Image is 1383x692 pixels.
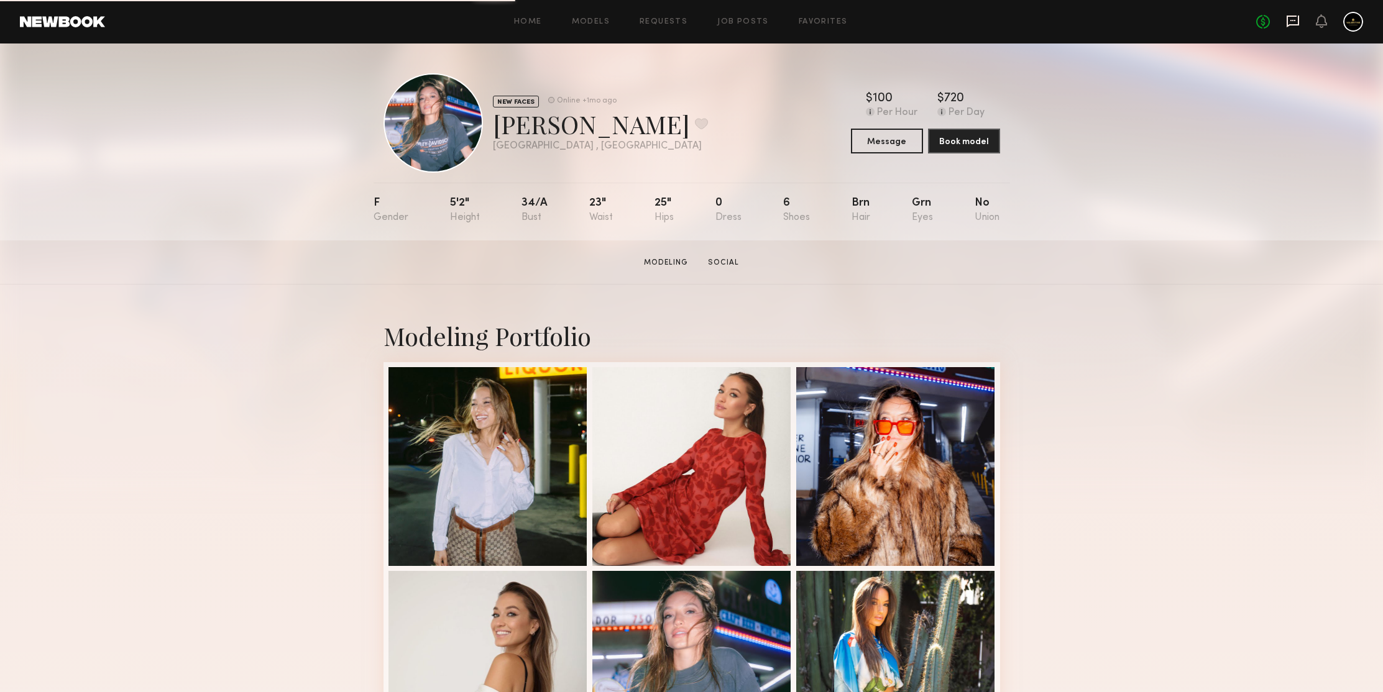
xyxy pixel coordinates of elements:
[703,257,744,268] a: Social
[384,319,1000,352] div: Modeling Portfolio
[866,93,873,105] div: $
[639,257,693,268] a: Modeling
[852,198,870,223] div: Brn
[949,107,985,119] div: Per Day
[450,198,480,223] div: 5'2"
[873,93,893,105] div: 100
[717,18,769,26] a: Job Posts
[877,107,917,119] div: Per Hour
[912,198,933,223] div: Grn
[944,93,964,105] div: 720
[557,97,617,105] div: Online +1mo ago
[493,96,539,107] div: NEW FACES
[521,198,548,223] div: 34/a
[655,198,674,223] div: 25"
[640,18,687,26] a: Requests
[928,129,1000,153] button: Book model
[799,18,848,26] a: Favorites
[851,129,923,153] button: Message
[374,198,408,223] div: F
[493,107,708,140] div: [PERSON_NAME]
[493,141,708,152] div: [GEOGRAPHIC_DATA] , [GEOGRAPHIC_DATA]
[715,198,742,223] div: 0
[975,198,999,223] div: No
[572,18,610,26] a: Models
[937,93,944,105] div: $
[514,18,542,26] a: Home
[783,198,810,223] div: 6
[589,198,613,223] div: 23"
